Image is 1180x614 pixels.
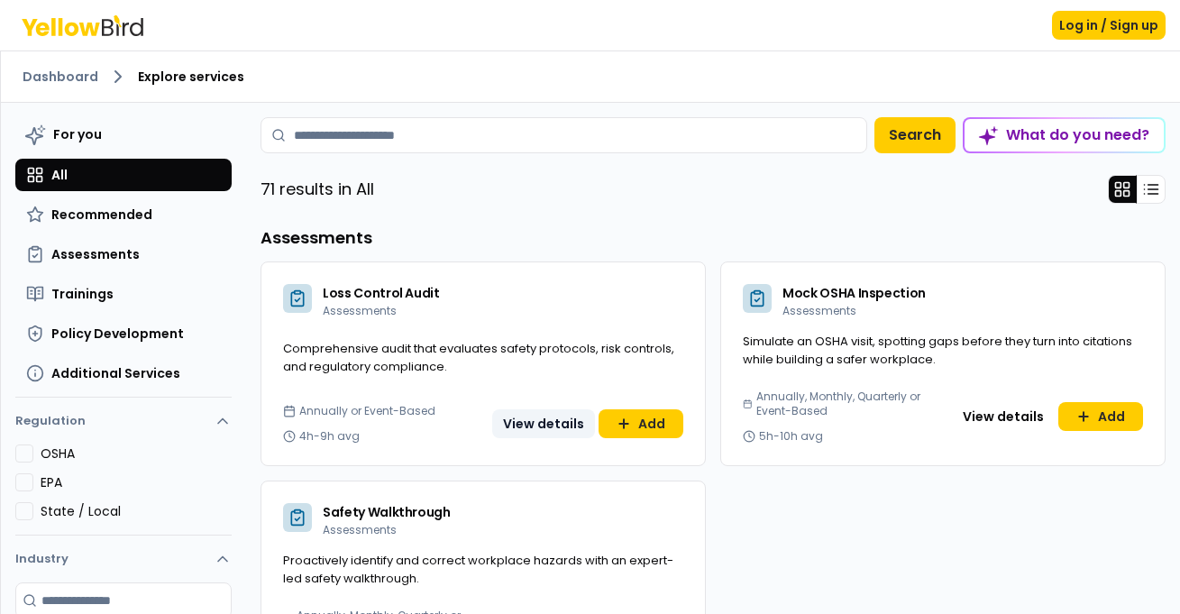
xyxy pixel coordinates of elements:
label: EPA [41,473,232,491]
span: Loss Control Audit [323,284,440,302]
span: Explore services [138,68,244,86]
span: 5h-10h avg [759,429,823,444]
span: Assessments [51,245,140,263]
button: Industry [15,536,232,582]
button: Trainings [15,278,232,310]
p: 71 results in All [261,177,374,202]
button: Regulation [15,405,232,444]
button: Additional Services [15,357,232,389]
nav: breadcrumb [23,66,1158,87]
span: Policy Development [51,325,184,343]
span: Comprehensive audit that evaluates safety protocols, risk controls, and regulatory compliance. [283,340,674,375]
button: View details [952,402,1055,431]
label: OSHA [41,444,232,463]
button: Add [1058,402,1143,431]
span: Safety Walkthrough [323,503,451,521]
span: 4h-9h avg [299,429,360,444]
button: View details [492,409,595,438]
span: Proactively identify and correct workplace hazards with an expert-led safety walkthrough. [283,552,673,587]
label: State / Local [41,502,232,520]
span: Annually or Event-Based [299,404,435,418]
button: What do you need? [963,117,1166,153]
button: Search [874,117,956,153]
h3: Assessments [261,225,1166,251]
button: Policy Development [15,317,232,350]
div: What do you need? [965,119,1164,151]
span: Simulate an OSHA visit, spotting gaps before they turn into citations while building a safer work... [743,333,1132,368]
button: Add [599,409,683,438]
button: Recommended [15,198,232,231]
span: All [51,166,68,184]
span: For you [53,125,102,143]
span: Trainings [51,285,114,303]
button: Assessments [15,238,232,270]
span: Assessments [323,303,397,318]
span: Assessments [323,522,397,537]
div: Regulation [15,444,232,535]
span: Recommended [51,206,152,224]
span: Annually, Monthly, Quarterly or Event-Based [756,389,936,418]
span: Additional Services [51,364,180,382]
span: Mock OSHA Inspection [782,284,926,302]
button: For you [15,117,232,151]
button: Log in / Sign up [1052,11,1166,40]
a: Dashboard [23,68,98,86]
button: All [15,159,232,191]
span: Assessments [782,303,856,318]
